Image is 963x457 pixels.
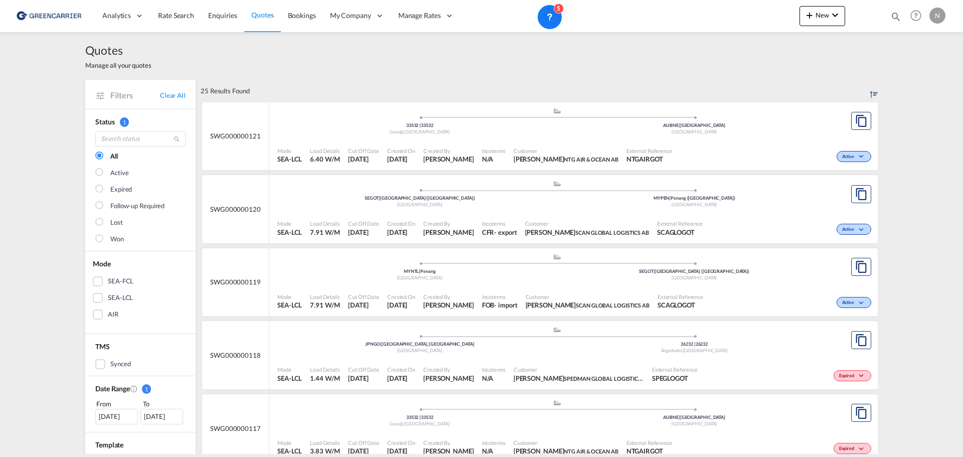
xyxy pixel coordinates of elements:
div: FOB import [482,300,518,310]
span: Incoterms [482,147,506,155]
div: CFR [482,228,495,237]
span: | [419,122,421,128]
span: [GEOGRAPHIC_DATA] [672,202,717,207]
span: [GEOGRAPHIC_DATA] [683,348,728,353]
span: Cut Off Date [348,220,379,227]
span: [GEOGRAPHIC_DATA] [397,348,442,353]
span: [GEOGRAPHIC_DATA] [672,421,717,426]
span: 28 Aug 2025 [387,300,415,310]
span: Load Details [310,220,340,227]
span: Nicolas Myrén [423,155,474,164]
div: To [142,399,186,409]
span: Created On [387,220,415,227]
div: Change Status Here [837,151,871,162]
div: Help [907,7,929,25]
span: Cut Off Date [348,366,379,373]
div: FOB [482,300,495,310]
span: 1 [142,384,151,394]
span: TMS [95,342,110,351]
span: Load Details [310,439,340,446]
md-icon: Created On [130,385,138,393]
div: Change Status Here [834,443,871,454]
md-icon: icon-chevron-down [857,446,869,452]
div: Lost [110,218,123,228]
span: Mode [277,147,302,155]
button: Copy Quote [851,185,871,203]
span: 33532 [406,122,421,128]
span: Krister Ropponen SCAN GLOBAL LOGISTICS AB [526,300,650,310]
div: Follow-up Required [110,201,165,211]
span: 1 Sep 2025 [387,155,415,164]
md-icon: assets/icons/custom/ship-fill.svg [551,108,563,113]
span: SCAGLOGOT [658,300,703,310]
div: AIR [108,310,118,320]
span: SCAN GLOBAL LOGISTICS AB [575,229,649,236]
span: , [403,129,404,134]
span: Gnosjö [390,129,404,134]
div: Sort by: Created On [870,80,878,102]
md-icon: assets/icons/custom/ship-fill.svg [551,181,563,186]
button: Copy Quote [851,112,871,130]
span: [GEOGRAPHIC_DATA] [404,421,449,426]
span: Bookings [288,11,316,20]
span: Created By [423,293,474,300]
span: Mode [277,439,302,446]
md-checkbox: Synced [95,359,186,369]
span: | [419,268,420,274]
span: External Reference [657,220,703,227]
span: Load Details [310,366,340,373]
span: Cut Off Date [348,293,379,300]
span: [GEOGRAPHIC_DATA] [397,202,442,207]
span: SCAGLOGOT [657,228,703,237]
div: - export [494,228,517,237]
md-checkbox: SEA-FCL [93,276,188,286]
span: MYPEN Penang ([GEOGRAPHIC_DATA]) [654,195,735,201]
div: Expired [110,185,132,195]
button: Copy Quote [851,258,871,276]
span: | [419,414,421,420]
span: Manage Rates [398,11,441,21]
span: External Reference [658,293,703,300]
div: SWG000000119 assets/icons/custom/ship-fill.svgassets/icons/custom/roll-o-plane.svgOriginPenang Ma... [202,248,878,317]
span: Created On [387,147,415,155]
span: 28 Aug 2025 [387,374,415,383]
span: Incoterms [482,439,506,446]
md-icon: icon-chevron-down [857,154,869,160]
span: [GEOGRAPHIC_DATA] [397,275,442,280]
span: SEGOT [GEOGRAPHIC_DATA] ([GEOGRAPHIC_DATA]) [365,195,475,201]
md-icon: icon-chevron-down [857,300,869,306]
span: | [379,195,380,201]
div: All [110,151,118,162]
md-icon: assets/icons/custom/ship-fill.svg [551,400,563,405]
span: NTG AIR & OCEAN AB [564,448,618,454]
button: Copy Quote [851,404,871,422]
img: 609dfd708afe11efa14177256b0082fb.png [15,5,83,27]
span: Nicolas Myrén [423,228,474,237]
div: 25 Results Found [201,80,249,102]
div: Won [110,234,124,244]
span: SWG000000119 [210,277,261,286]
span: NTG AIR & OCEAN AB [564,156,618,163]
span: , [403,421,404,426]
span: 6.40 W/M [310,155,340,163]
span: Template [95,440,123,449]
span: Quotes [85,42,151,58]
span: Incoterms [482,220,517,227]
span: 26 Aug 2025 [387,446,415,455]
span: Load Details [310,147,340,155]
span: Enquiries [208,11,237,20]
div: N/A [482,374,494,383]
div: SEA-FCL [108,276,133,286]
md-icon: assets/icons/custom/ship-fill.svg [551,254,563,259]
span: Incoterms [482,293,518,300]
span: Created By [423,220,474,227]
input: Search status [95,131,186,146]
md-icon: icon-chevron-down [829,9,841,21]
span: Nicolas Myrén [423,300,474,310]
span: Mode [93,259,111,268]
span: Krister Ropponen SCAN GLOBAL LOGISTICS AB [525,228,649,237]
span: 26232 [681,341,695,347]
md-checkbox: SEA-LCL [93,293,188,303]
div: Status 1 [95,117,186,127]
span: 28 Aug 2025 [348,300,379,310]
